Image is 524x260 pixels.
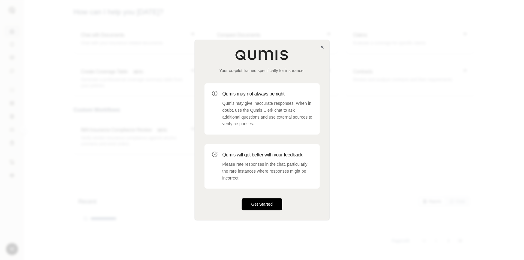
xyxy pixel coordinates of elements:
p: Your co-pilot trained specifically for insurance. [204,68,320,74]
img: Qumis Logo [235,50,289,60]
p: Please rate responses in the chat, particularly the rare instances where responses might be incor... [223,161,313,181]
button: Get Started [242,198,283,210]
p: Qumis may give inaccurate responses. When in doubt, use the Qumis Clerk chat to ask additional qu... [223,100,313,127]
h3: Qumis will get better with your feedback [223,151,313,159]
h3: Qumis may not always be right [223,90,313,98]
